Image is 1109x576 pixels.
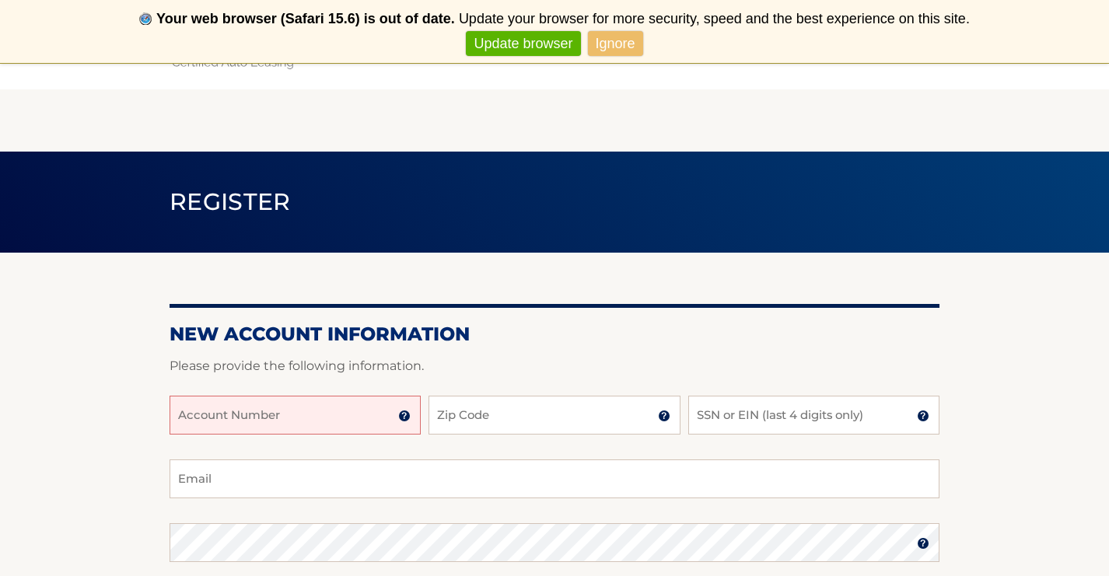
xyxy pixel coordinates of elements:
input: Email [170,459,939,498]
a: Update browser [466,31,580,57]
a: Ignore [588,31,643,57]
img: tooltip.svg [917,537,929,550]
span: Update your browser for more security, speed and the best experience on this site. [459,11,970,26]
span: Register [170,187,291,216]
p: Please provide the following information. [170,355,939,377]
img: tooltip.svg [398,410,411,422]
img: tooltip.svg [917,410,929,422]
img: tooltip.svg [658,410,670,422]
input: Account Number [170,396,421,435]
h2: New Account Information [170,323,939,346]
b: Your web browser (Safari 15.6) is out of date. [156,11,455,26]
input: Zip Code [429,396,680,435]
input: SSN or EIN (last 4 digits only) [688,396,939,435]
